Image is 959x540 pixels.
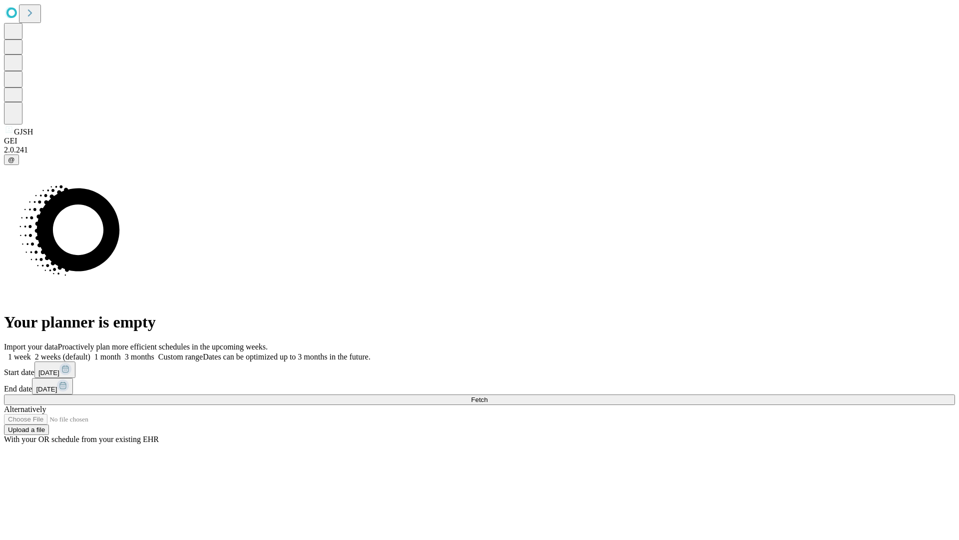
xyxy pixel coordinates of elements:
span: Dates can be optimized up to 3 months in the future. [203,352,370,361]
h1: Your planner is empty [4,313,955,331]
span: Proactively plan more efficient schedules in the upcoming weeks. [58,342,268,351]
div: Start date [4,361,955,378]
span: 3 months [125,352,154,361]
div: GEI [4,136,955,145]
span: [DATE] [38,369,59,376]
div: End date [4,378,955,394]
span: Alternatively [4,405,46,413]
span: Custom range [158,352,203,361]
span: With your OR schedule from your existing EHR [4,435,159,443]
span: Fetch [471,396,487,403]
button: [DATE] [34,361,75,378]
span: Import your data [4,342,58,351]
span: 1 week [8,352,31,361]
span: GJSH [14,127,33,136]
span: [DATE] [36,385,57,393]
div: 2.0.241 [4,145,955,154]
span: 1 month [94,352,121,361]
button: Fetch [4,394,955,405]
button: [DATE] [32,378,73,394]
span: @ [8,156,15,163]
button: @ [4,154,19,165]
span: 2 weeks (default) [35,352,90,361]
button: Upload a file [4,424,49,435]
